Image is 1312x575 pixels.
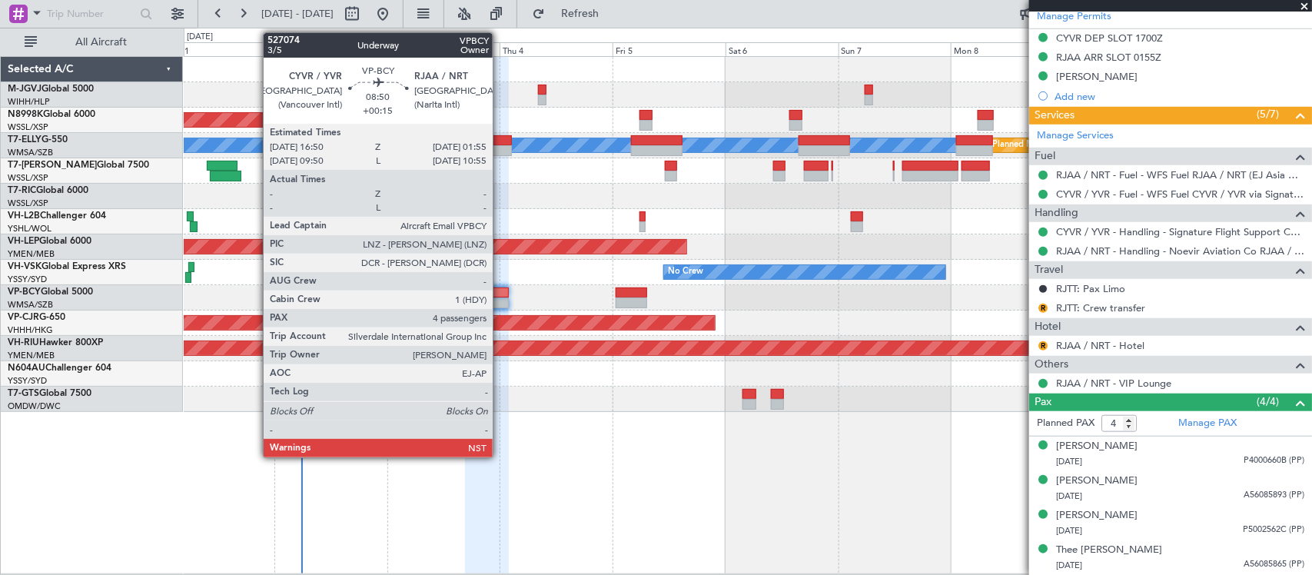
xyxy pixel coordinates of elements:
[1056,525,1082,537] span: [DATE]
[1056,339,1144,352] a: RJAA / NRT - Hotel
[1178,416,1237,431] a: Manage PAX
[269,261,458,284] div: Unplanned Maint Sydney ([PERSON_NAME] Intl)
[726,42,839,56] div: Sat 6
[8,338,39,347] span: VH-RIU
[839,42,952,56] div: Sun 7
[8,274,47,285] a: YSSY/SYD
[668,261,703,284] div: No Crew
[1056,543,1162,558] div: Thee [PERSON_NAME]
[387,42,500,56] div: Wed 3
[8,223,51,234] a: YSHL/WOL
[500,42,613,56] div: Thu 4
[1038,304,1048,313] button: R
[8,161,97,170] span: T7-[PERSON_NAME]
[1056,508,1138,523] div: [PERSON_NAME]
[8,161,149,170] a: T7-[PERSON_NAME]Global 7500
[8,389,91,398] a: T7-GTSGlobal 7500
[548,8,613,19] span: Refresh
[1056,456,1082,467] span: [DATE]
[1056,244,1304,258] a: RJAA / NRT - Handling - Noevir Aviation Co RJAA / NRT
[1056,474,1138,489] div: [PERSON_NAME]
[187,31,213,44] div: [DATE]
[1056,377,1171,390] a: RJAA / NRT - VIP Lounge
[1037,128,1114,144] a: Manage Services
[161,42,274,56] div: Mon 1
[1244,454,1304,467] span: P4000660B (PP)
[1035,148,1055,165] span: Fuel
[8,110,95,119] a: N8998KGlobal 6000
[8,364,111,373] a: N604AUChallenger 604
[1056,32,1163,45] div: CYVR DEP SLOT 1700Z
[1056,490,1082,502] span: [DATE]
[8,389,39,398] span: T7-GTS
[8,237,91,246] a: VH-LEPGlobal 6000
[8,237,39,246] span: VH-LEP
[8,324,53,336] a: VHHH/HKG
[1035,356,1068,374] span: Others
[8,186,88,195] a: T7-RICGlobal 6000
[8,401,61,412] a: OMDW/DWC
[1035,318,1061,336] span: Hotel
[1056,70,1138,83] div: [PERSON_NAME]
[8,85,94,94] a: M-JGVJGlobal 5000
[525,2,617,26] button: Refresh
[1056,439,1138,454] div: [PERSON_NAME]
[1035,394,1051,411] span: Pax
[1037,9,1111,25] a: Manage Permits
[8,135,68,145] a: T7-ELLYG-550
[8,313,65,322] a: VP-CJRG-650
[8,338,103,347] a: VH-RIUHawker 800XP
[1056,225,1304,238] a: CYVR / YVR - Handling - Signature Flight Support CYVR / YVR
[8,211,40,221] span: VH-L2B
[613,42,726,56] div: Fri 5
[8,186,36,195] span: T7-RIC
[1055,90,1304,103] div: Add new
[8,375,47,387] a: YSSY/SYD
[1243,523,1304,537] span: P5002562C (PP)
[40,37,162,48] span: All Aircraft
[8,85,42,94] span: M-JGVJ
[1035,107,1075,125] span: Services
[8,364,45,373] span: N604AU
[1056,282,1125,295] a: RJTT: Pax Limo
[8,248,55,260] a: YMEN/MEB
[1035,261,1063,279] span: Travel
[8,262,42,271] span: VH-VSK
[17,30,167,55] button: All Aircraft
[8,287,93,297] a: VP-BCYGlobal 5000
[1056,51,1161,64] div: RJAA ARR SLOT 0155Z
[8,121,48,133] a: WSSL/XSP
[1056,168,1304,181] a: RJAA / NRT - Fuel - WFS Fuel RJAA / NRT (EJ Asia Only)
[8,262,126,271] a: VH-VSKGlobal Express XRS
[274,42,387,56] div: Tue 2
[1257,394,1279,410] span: (4/4)
[1056,188,1304,201] a: CYVR / YVR - Fuel - WFS Fuel CYVR / YVR via Signature Flight Support (EJ Asia Only)
[1035,204,1078,222] span: Handling
[261,7,334,21] span: [DATE] - [DATE]
[8,96,50,108] a: WIHH/HLP
[1037,416,1094,431] label: Planned PAX
[1257,106,1279,122] span: (5/7)
[1056,301,1145,314] a: RJTT: Crew transfer
[8,172,48,184] a: WSSL/XSP
[1244,558,1304,571] span: A56085865 (PP)
[1038,341,1048,351] button: R
[8,147,53,158] a: WMSA/SZB
[8,313,39,322] span: VP-CJR
[1056,560,1082,571] span: [DATE]
[8,350,55,361] a: YMEN/MEB
[8,198,48,209] a: WSSL/XSP
[311,159,463,182] div: Planned Maint Dubai (Al Maktoum Intl)
[951,42,1064,56] div: Mon 8
[8,135,42,145] span: T7-ELLY
[47,2,135,25] input: Trip Number
[8,299,53,311] a: WMSA/SZB
[1244,489,1304,502] span: A56085893 (PP)
[8,211,106,221] a: VH-L2BChallenger 604
[8,110,43,119] span: N8998K
[8,287,41,297] span: VP-BCY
